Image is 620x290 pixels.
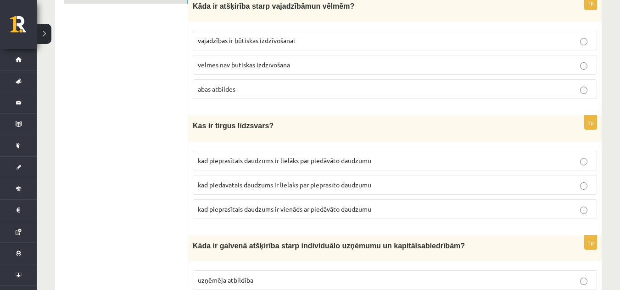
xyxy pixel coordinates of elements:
[198,205,371,213] span: kad pieprasītais daudzums ir vienāds ar piedāvāto daudzumu
[350,2,354,10] span: ?
[398,242,460,250] span: apitālsabiedrībām
[584,115,597,130] p: 1p
[580,158,587,165] input: kad pieprasītais daudzums ir lielāks par piedāvāto daudzumu
[193,242,398,250] span: Kāda ir galvenā atšķirība starp individuālo uzņēmumu un k
[10,16,37,39] a: Rīgas 1. Tālmācības vidusskola
[198,36,295,44] span: vajadzības ir būtiskas izdzīvošanai
[198,156,371,164] span: kad pieprasītais daudzums ir lielāks par piedāvāto daudzumu
[580,38,587,45] input: vajadzības ir būtiskas izdzīvošanai
[580,87,587,94] input: abas atbildes
[198,60,290,69] span: vēlmes nav būtiskas izdzīvošana
[580,182,587,190] input: kad piedāvātais daudzums ir lielāks par pieprasīto daudzumu
[580,62,587,70] input: vēlmes nav būtiskas izdzīvošana
[193,2,301,10] span: Kāda ir atšķirība starp vajadzīb
[301,2,312,10] span: ām
[198,276,253,284] span: uzņēmēja atbildība
[580,278,587,285] input: uzņēmēja atbildība
[460,242,465,250] span: ?
[333,2,350,10] span: mēm
[198,85,235,93] span: abas atbildes
[198,181,371,189] span: kad piedāvātais daudzums ir lielāks par pieprasīto daudzumu
[312,2,333,10] span: un vēl
[584,235,597,250] p: 1p
[580,207,587,214] input: kad pieprasītais daudzums ir vienāds ar piedāvāto daudzumu
[193,122,274,130] span: Kas ir tirgus līdzsvars?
